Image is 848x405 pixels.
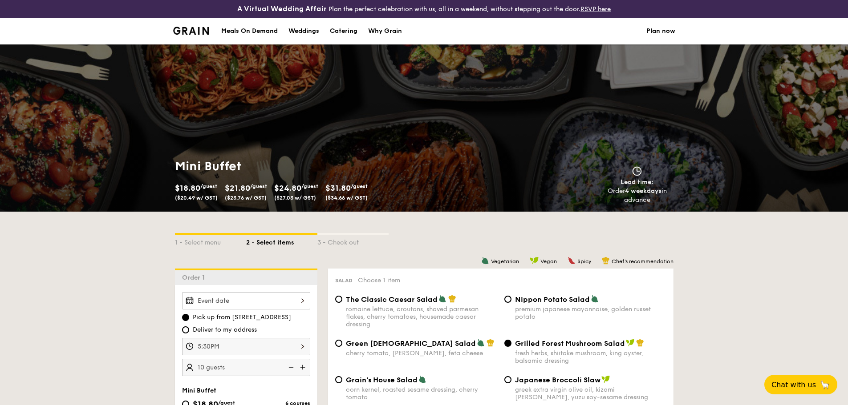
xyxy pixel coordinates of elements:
img: icon-clock.2db775ea.svg [630,166,644,176]
div: fresh herbs, shiitake mushroom, king oyster, balsamic dressing [515,349,666,365]
img: icon-vegan.f8ff3823.svg [601,375,610,383]
div: greek extra virgin olive oil, kizami [PERSON_NAME], yuzu soy-sesame dressing [515,386,666,401]
span: Vegetarian [491,258,519,265]
span: Grilled Forest Mushroom Salad [515,339,625,348]
img: icon-vegetarian.fe4039eb.svg [477,339,485,347]
strong: 4 weekdays [625,187,661,195]
div: Plan the perfect celebration with us, all in a weekend, without stepping out the door. [168,4,681,14]
span: Japanese Broccoli Slaw [515,376,600,384]
img: icon-chef-hat.a58ddaea.svg [448,295,456,303]
span: $24.80 [274,183,301,193]
span: Lead time: [621,178,653,186]
div: Order in advance [597,187,677,205]
input: The Classic Caesar Saladromaine lettuce, croutons, shaved parmesan flakes, cherry tomatoes, house... [335,296,342,303]
span: /guest [301,183,318,189]
img: icon-chef-hat.a58ddaea.svg [636,339,644,347]
a: Plan now [646,18,675,44]
img: icon-vegetarian.fe4039eb.svg [438,295,446,303]
span: Choose 1 item [358,277,400,284]
span: Vegan [540,258,557,265]
span: Spicy [577,258,591,265]
span: The Classic Caesar Salad [346,295,438,304]
div: 1 - Select menu [175,235,246,247]
input: Pick up time [182,338,310,355]
input: Deliver to my address [182,326,189,333]
img: icon-chef-hat.a58ddaea.svg [487,339,495,347]
img: icon-spicy.37a8142b.svg [568,257,576,265]
input: Pick up from [STREET_ADDRESS] [182,314,189,321]
img: icon-vegetarian.fe4039eb.svg [481,257,489,265]
img: icon-chef-hat.a58ddaea.svg [602,257,610,265]
span: $18.80 [175,183,200,193]
span: Grain's House Salad [346,376,418,384]
div: 2 - Select items [246,235,317,247]
input: Event date [182,292,310,309]
div: Catering [330,18,357,44]
a: Catering [325,18,363,44]
span: Mini Buffet [182,387,216,394]
span: Nippon Potato Salad [515,295,590,304]
div: premium japanese mayonnaise, golden russet potato [515,305,666,321]
a: Why Grain [363,18,407,44]
input: Japanese Broccoli Slawgreek extra virgin olive oil, kizami [PERSON_NAME], yuzu soy-sesame dressing [504,376,511,383]
span: Chat with us [771,381,816,389]
h4: A Virtual Wedding Affair [237,4,327,14]
input: Grain's House Saladcorn kernel, roasted sesame dressing, cherry tomato [335,376,342,383]
img: icon-add.58712e84.svg [297,359,310,376]
img: icon-vegan.f8ff3823.svg [530,257,539,265]
input: Grilled Forest Mushroom Saladfresh herbs, shiitake mushroom, king oyster, balsamic dressing [504,340,511,347]
span: /guest [200,183,217,189]
div: Meals On Demand [221,18,278,44]
div: 3 - Check out [317,235,389,247]
img: icon-vegetarian.fe4039eb.svg [418,375,426,383]
img: icon-vegetarian.fe4039eb.svg [591,295,599,303]
span: Pick up from [STREET_ADDRESS] [193,313,291,322]
input: Number of guests [182,359,310,376]
img: icon-reduce.1d2dbef1.svg [284,359,297,376]
a: Meals On Demand [216,18,283,44]
input: Green [DEMOGRAPHIC_DATA] Saladcherry tomato, [PERSON_NAME], feta cheese [335,340,342,347]
input: Nippon Potato Saladpremium japanese mayonnaise, golden russet potato [504,296,511,303]
img: Grain [173,27,209,35]
a: RSVP here [580,5,611,13]
span: $31.80 [325,183,351,193]
span: ($27.03 w/ GST) [274,195,316,201]
div: romaine lettuce, croutons, shaved parmesan flakes, cherry tomatoes, housemade caesar dressing [346,305,497,328]
span: $21.80 [225,183,250,193]
span: Deliver to my address [193,325,257,334]
a: Logotype [173,27,209,35]
span: Chef's recommendation [612,258,674,265]
span: /guest [250,183,267,189]
span: 🦙 [820,380,830,390]
span: Green [DEMOGRAPHIC_DATA] Salad [346,339,476,348]
span: Salad [335,277,353,284]
a: Weddings [283,18,325,44]
span: /guest [351,183,368,189]
div: cherry tomato, [PERSON_NAME], feta cheese [346,349,497,357]
span: ($23.76 w/ GST) [225,195,267,201]
div: Weddings [288,18,319,44]
span: Order 1 [182,274,208,281]
span: ($34.66 w/ GST) [325,195,368,201]
span: ($20.49 w/ GST) [175,195,218,201]
button: Chat with us🦙 [764,375,837,394]
img: icon-vegan.f8ff3823.svg [626,339,635,347]
h1: Mini Buffet [175,158,421,174]
div: Why Grain [368,18,402,44]
div: corn kernel, roasted sesame dressing, cherry tomato [346,386,497,401]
